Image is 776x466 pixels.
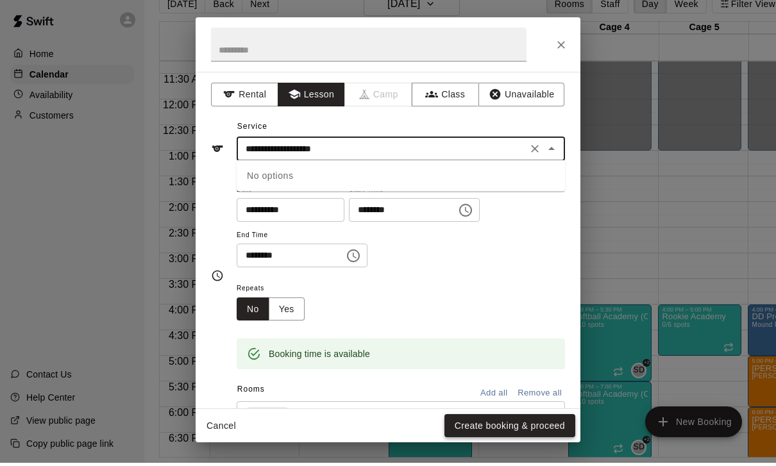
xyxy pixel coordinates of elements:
svg: Timing [211,272,224,285]
span: Rooms [237,388,265,397]
span: Service [237,125,267,134]
button: Clear [526,143,544,161]
button: Yes [269,301,305,324]
span: Camps can only be created in the Services page [345,86,412,110]
input: Choose date, selected date is Aug 14, 2025 [237,201,335,225]
button: Add all [473,387,514,406]
div: Booking time is available [269,345,370,369]
div: outlined button group [237,301,305,324]
button: Choose time, selected time is 5:00 PM [341,246,366,272]
button: Close [543,143,561,161]
button: Remove all [514,387,565,406]
div: Cage 1 [242,410,292,426]
button: No [237,301,269,324]
span: Repeats [237,283,315,301]
button: Rental [211,86,278,110]
button: Class [412,86,479,110]
button: Open [543,409,561,427]
span: End Time [237,230,367,247]
button: Unavailable [478,86,564,110]
button: Close [550,37,573,60]
button: Choose time, selected time is 4:00 PM [453,201,478,226]
div: No options [237,163,565,195]
button: Create booking & proceed [444,417,575,441]
svg: Service [211,146,224,158]
button: Lesson [278,86,345,110]
button: Cancel [201,417,242,441]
